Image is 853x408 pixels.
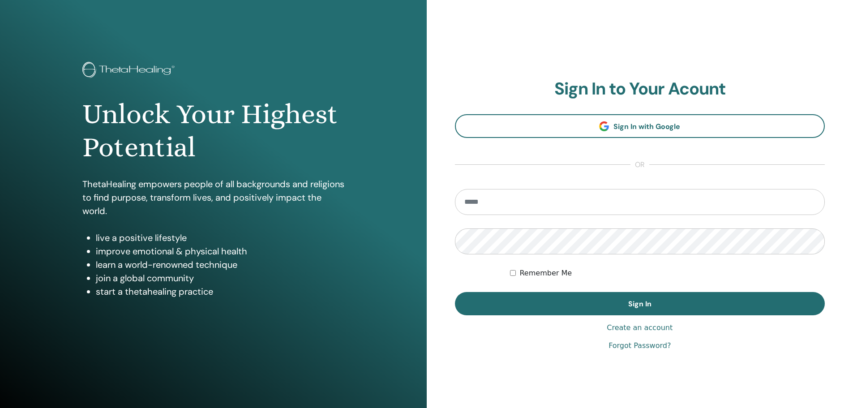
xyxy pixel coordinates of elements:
a: Forgot Password? [609,340,671,351]
h2: Sign In to Your Acount [455,79,825,99]
li: join a global community [96,271,344,285]
a: Sign In with Google [455,114,825,138]
li: improve emotional & physical health [96,245,344,258]
p: ThetaHealing empowers people of all backgrounds and religions to find purpose, transform lives, a... [82,177,344,218]
span: or [630,159,649,170]
button: Sign In [455,292,825,315]
div: Keep me authenticated indefinitely or until I manually logout [510,268,825,279]
li: start a thetahealing practice [96,285,344,298]
label: Remember Me [519,268,572,279]
span: Sign In [628,299,652,309]
li: learn a world-renowned technique [96,258,344,271]
span: Sign In with Google [613,122,680,131]
li: live a positive lifestyle [96,231,344,245]
a: Create an account [607,322,673,333]
h1: Unlock Your Highest Potential [82,98,344,164]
